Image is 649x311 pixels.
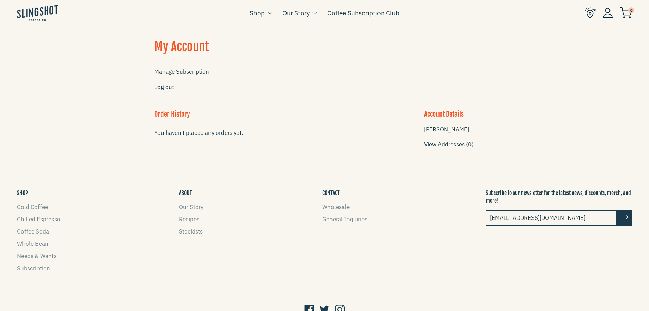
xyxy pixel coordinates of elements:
[322,215,367,223] a: General Inquiries
[322,203,350,211] a: Wholesale
[322,189,340,197] button: CONTACT
[154,110,190,119] h4: Order History
[17,215,60,223] a: Chilled Espresso
[486,210,617,226] input: email@example.com
[154,38,209,55] h1: My Account
[628,7,634,13] span: 0
[179,203,203,211] a: Our Story
[424,141,474,148] a: View Addresses (0)
[179,228,203,235] a: Stockists
[17,240,48,248] a: Whole Bean
[327,8,399,18] a: Coffee Subscription Club
[179,189,192,197] button: ABOUT
[424,110,495,119] h4: Account Details
[17,228,49,235] a: Coffee Soda
[424,125,495,134] p: [PERSON_NAME]
[282,8,310,18] a: Our Story
[585,7,596,18] img: Find Us
[486,189,632,204] p: Subscribe to our newsletter for the latest news, discounts, merch, and more!
[154,68,209,75] a: Manage Subscription
[17,252,57,260] a: Needs & Wants
[620,7,632,18] img: cart
[17,265,50,272] a: Subscription
[17,203,48,211] a: Cold Coffee
[17,189,28,197] button: SHOP
[154,83,174,91] a: Log out
[620,9,632,17] a: 0
[179,215,199,223] a: Recipes
[250,8,265,18] a: Shop
[603,8,613,18] img: Account
[154,128,407,138] p: You haven't placed any orders yet.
